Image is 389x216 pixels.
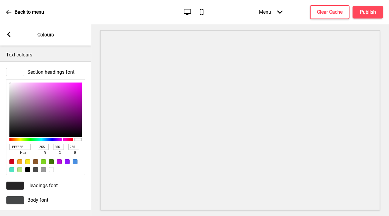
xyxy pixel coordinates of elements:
[15,9,44,15] p: Back to menu
[6,196,85,204] div: Body font
[25,159,30,164] div: #F8E71C
[310,5,349,19] button: Clear Cache
[6,68,85,76] div: Section headings font
[49,159,54,164] div: #417505
[49,167,54,172] div: #FFFFFF
[33,159,38,164] div: #8B572A
[9,150,36,156] span: hex
[253,3,289,21] div: Menu
[6,4,44,20] a: Back to menu
[41,159,46,164] div: #7ED321
[317,9,343,15] h4: Clear Cache
[65,159,70,164] div: #9013FE
[53,150,67,156] span: g
[9,167,14,172] div: #50E3C2
[37,32,54,38] p: Colours
[360,9,376,15] h4: Publish
[57,159,62,164] div: #BD10E0
[33,167,38,172] div: #4A4A4A
[68,150,82,156] span: b
[6,52,85,58] p: Text colours
[25,167,30,172] div: #000000
[9,159,14,164] div: #D0021B
[73,159,77,164] div: #4A90E2
[6,181,85,190] div: Headings font
[353,6,383,19] button: Publish
[17,167,22,172] div: #B8E986
[17,159,22,164] div: #F5A623
[27,197,48,203] span: Body font
[38,150,51,156] span: r
[27,69,74,75] span: Section headings font
[41,167,46,172] div: #9B9B9B
[27,183,58,188] span: Headings font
